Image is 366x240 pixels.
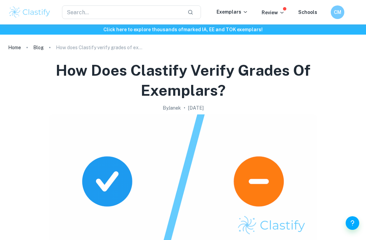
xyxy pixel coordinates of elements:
button: CM [331,5,344,19]
a: Schools [298,10,317,15]
p: How does Clastify verify grades of exemplars? [56,44,144,51]
p: • [184,104,185,112]
h2: By Janek [163,104,181,112]
a: Blog [33,43,44,52]
h2: [DATE] [188,104,204,112]
h6: CM [334,8,342,16]
h1: How does Clastify verify grades of exemplars? [16,60,350,100]
h6: Click here to explore thousands of marked IA, EE and TOK exemplars ! [1,26,365,33]
input: Search... [62,5,182,19]
button: Help and Feedback [346,216,359,230]
p: Exemplars [217,8,248,16]
a: Home [8,43,21,52]
img: Clastify logo [8,5,51,19]
p: Review [262,9,285,16]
